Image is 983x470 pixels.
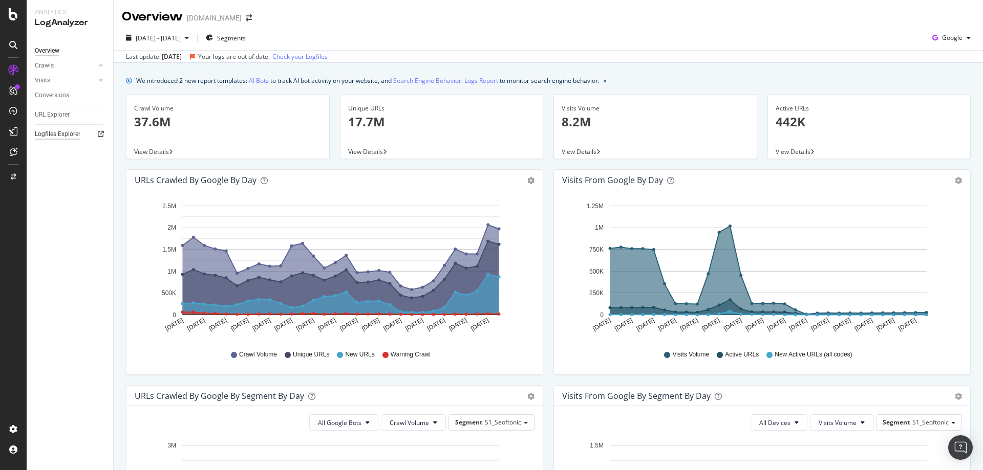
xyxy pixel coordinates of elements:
text: [DATE] [657,317,677,332]
text: 0 [600,311,604,319]
p: 37.6M [134,113,322,130]
div: gear [527,393,535,400]
button: Google [928,30,975,46]
div: Visits from Google by day [562,175,663,185]
svg: A chart. [135,198,531,341]
span: S1_Seoftonic [485,418,521,427]
text: [DATE] [164,317,184,332]
span: Google [942,33,963,42]
text: [DATE] [875,317,895,332]
a: Crawls [35,60,96,71]
text: [DATE] [766,317,786,332]
span: New URLs [345,350,374,359]
div: Analytics [35,8,105,17]
span: Segments [217,34,246,42]
p: 442K [776,113,963,130]
span: Segment [455,418,482,427]
text: [DATE] [382,317,403,332]
div: Crawls [35,60,54,71]
div: Visits Volume [562,104,749,113]
text: [DATE] [700,317,721,332]
text: 1.5M [590,442,604,449]
div: Last update [126,52,328,61]
a: Overview [35,46,106,56]
text: [DATE] [810,317,830,332]
span: Visits Volume [672,350,709,359]
text: 750K [589,246,604,253]
div: gear [955,393,962,400]
text: [DATE] [469,317,490,332]
text: 0 [173,311,176,319]
div: Conversions [35,90,69,101]
text: 1M [167,268,176,275]
div: [DOMAIN_NAME] [187,13,242,23]
div: info banner [126,75,971,86]
div: Visits [35,75,50,86]
div: Open Intercom Messenger [948,435,973,460]
svg: A chart. [562,198,958,341]
span: All Google Bots [318,418,361,427]
p: 17.7M [348,113,536,130]
div: Active URLs [776,104,963,113]
span: [DATE] - [DATE] [136,34,181,42]
text: [DATE] [897,317,917,332]
button: All Google Bots [309,414,378,431]
text: [DATE] [251,317,272,332]
div: gear [527,177,535,184]
text: [DATE] [186,317,206,332]
div: URLs Crawled by Google by day [135,175,257,185]
text: 500K [162,289,176,297]
text: [DATE] [404,317,424,332]
span: New Active URLs (all codes) [775,350,852,359]
a: Conversions [35,90,106,101]
span: View Details [776,147,810,156]
div: Visits from Google By Segment By Day [562,391,711,401]
div: URLs Crawled by Google By Segment By Day [135,391,304,401]
span: Segment [883,418,910,427]
text: [DATE] [635,317,656,332]
button: [DATE] - [DATE] [122,30,193,46]
span: All Devices [759,418,790,427]
text: [DATE] [273,317,293,332]
div: Crawl Volume [134,104,322,113]
a: AI Bots [249,75,269,86]
text: [DATE] [853,317,874,332]
text: [DATE] [447,317,468,332]
text: [DATE] [426,317,446,332]
text: [DATE] [788,317,808,332]
div: [DATE] [162,52,182,61]
a: Logfiles Explorer [35,129,106,140]
button: close banner [601,73,609,88]
span: Warning Crawl [391,350,431,359]
span: Visits Volume [819,418,857,427]
div: Overview [122,8,183,26]
button: All Devices [751,414,807,431]
span: Unique URLs [293,350,329,359]
a: URL Explorer [35,109,106,120]
a: Search Engine Behavior: Logs Report [393,75,498,86]
text: [DATE] [679,317,699,332]
text: [DATE] [831,317,852,332]
text: [DATE] [317,317,337,332]
a: Visits [35,75,96,86]
div: Overview [35,46,59,56]
text: [DATE] [613,317,634,332]
text: 2M [167,225,176,232]
text: [DATE] [591,317,612,332]
text: 1.25M [587,203,604,210]
text: [DATE] [722,317,743,332]
a: Check your Logfiles [272,52,328,61]
button: Visits Volume [810,414,873,431]
div: arrow-right-arrow-left [246,14,252,21]
span: View Details [562,147,596,156]
text: 2.5M [162,203,176,210]
span: Active URLs [725,350,759,359]
span: S1_Seoftonic [912,418,949,427]
span: Crawl Volume [239,350,277,359]
div: Logfiles Explorer [35,129,80,140]
text: [DATE] [208,317,228,332]
text: [DATE] [338,317,359,332]
button: Crawl Volume [381,414,446,431]
text: [DATE] [229,317,250,332]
